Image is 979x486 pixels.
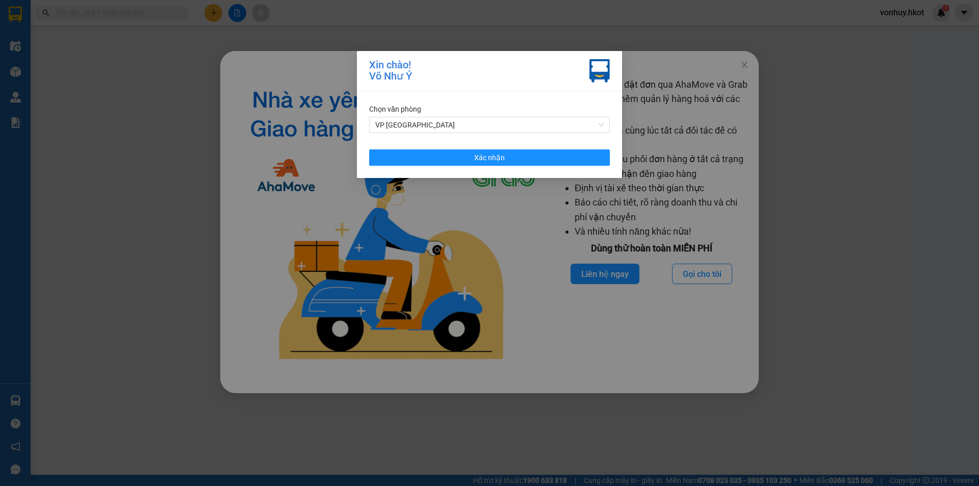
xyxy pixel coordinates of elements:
span: VP Đà Nẵng [375,117,604,133]
button: Xác nhận [369,149,610,166]
img: vxr-icon [589,59,610,83]
div: Xin chào! Võ Như Ý [369,59,412,83]
span: Xác nhận [474,152,505,163]
div: Chọn văn phòng [369,104,610,115]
